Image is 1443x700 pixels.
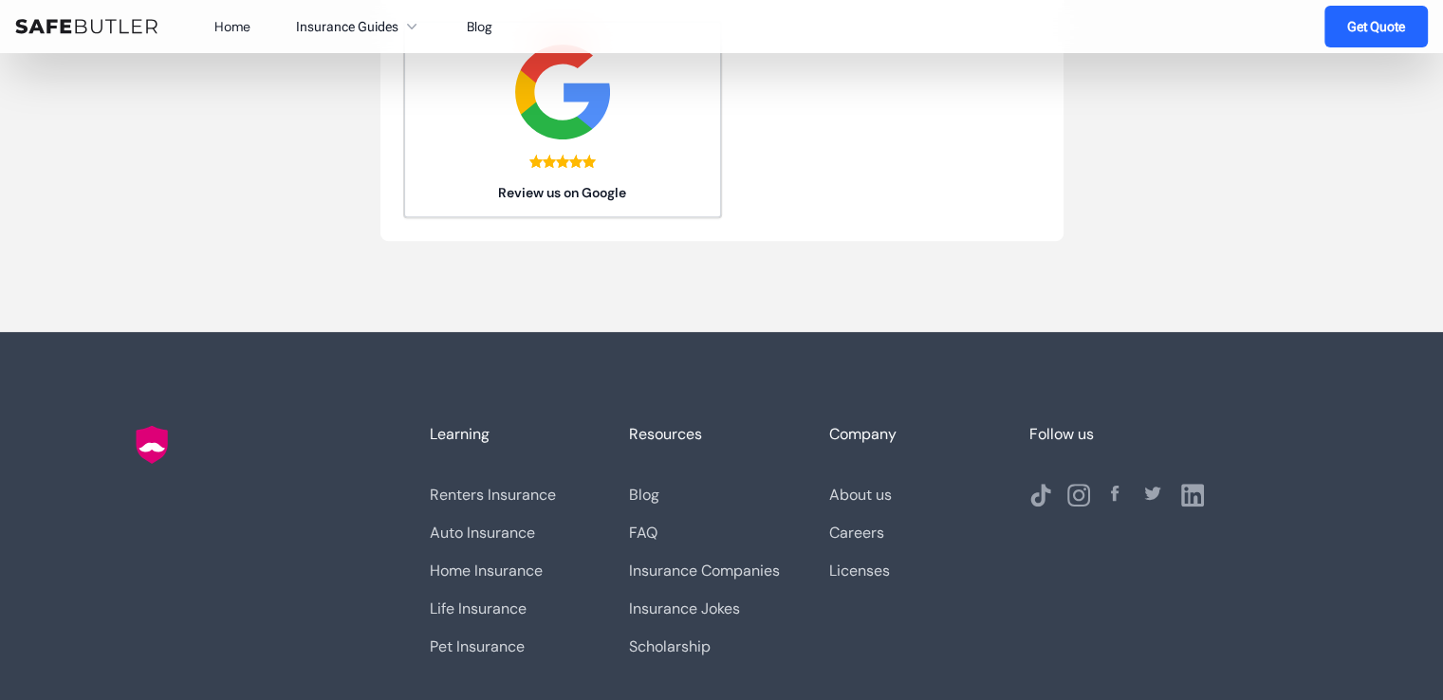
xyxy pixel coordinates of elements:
a: FAQ [629,523,657,543]
img: google.svg [515,45,610,139]
span: Review us on Google [404,183,721,202]
div: Learning [430,423,615,446]
div: 5.0 [529,155,596,168]
button: Insurance Guides [296,15,421,38]
a: Scholarship [629,636,711,656]
div: Company [829,423,1014,446]
img: SafeButler Text Logo [15,19,157,34]
a: Review us on Google [403,21,722,218]
div: Resources [629,423,814,446]
a: Pet Insurance [430,636,525,656]
a: Careers [829,523,884,543]
a: Blog [629,485,659,505]
a: Blog [467,18,492,35]
a: Home [214,18,250,35]
a: About us [829,485,892,505]
div: Follow us [1029,423,1214,446]
a: Insurance Jokes [629,599,740,618]
a: Renters Insurance [430,485,556,505]
a: Auto Insurance [430,523,535,543]
a: Licenses [829,561,890,580]
a: Home Insurance [430,561,543,580]
a: Life Insurance [430,599,527,618]
a: Get Quote [1324,6,1428,47]
a: Insurance Companies [629,561,780,580]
